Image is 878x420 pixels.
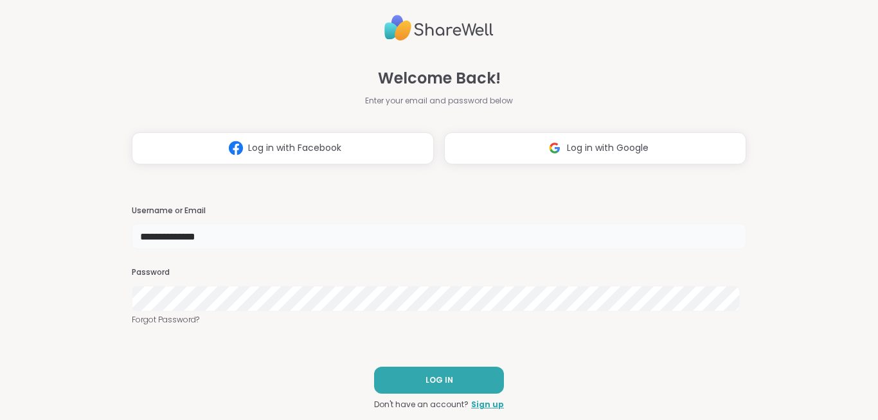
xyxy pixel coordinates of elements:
span: Don't have an account? [374,399,469,410]
button: LOG IN [374,367,504,394]
span: LOG IN [426,374,453,386]
span: Welcome Back! [378,67,501,90]
a: Forgot Password? [132,314,746,326]
span: Log in with Facebook [248,141,341,155]
span: Log in with Google [567,141,649,155]
span: Enter your email and password below [365,95,513,107]
img: ShareWell Logo [384,10,494,46]
h3: Username or Email [132,206,746,216]
img: ShareWell Logomark [224,136,248,160]
a: Sign up [471,399,504,410]
button: Log in with Google [444,132,746,164]
button: Log in with Facebook [132,132,434,164]
h3: Password [132,267,746,278]
img: ShareWell Logomark [542,136,567,160]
